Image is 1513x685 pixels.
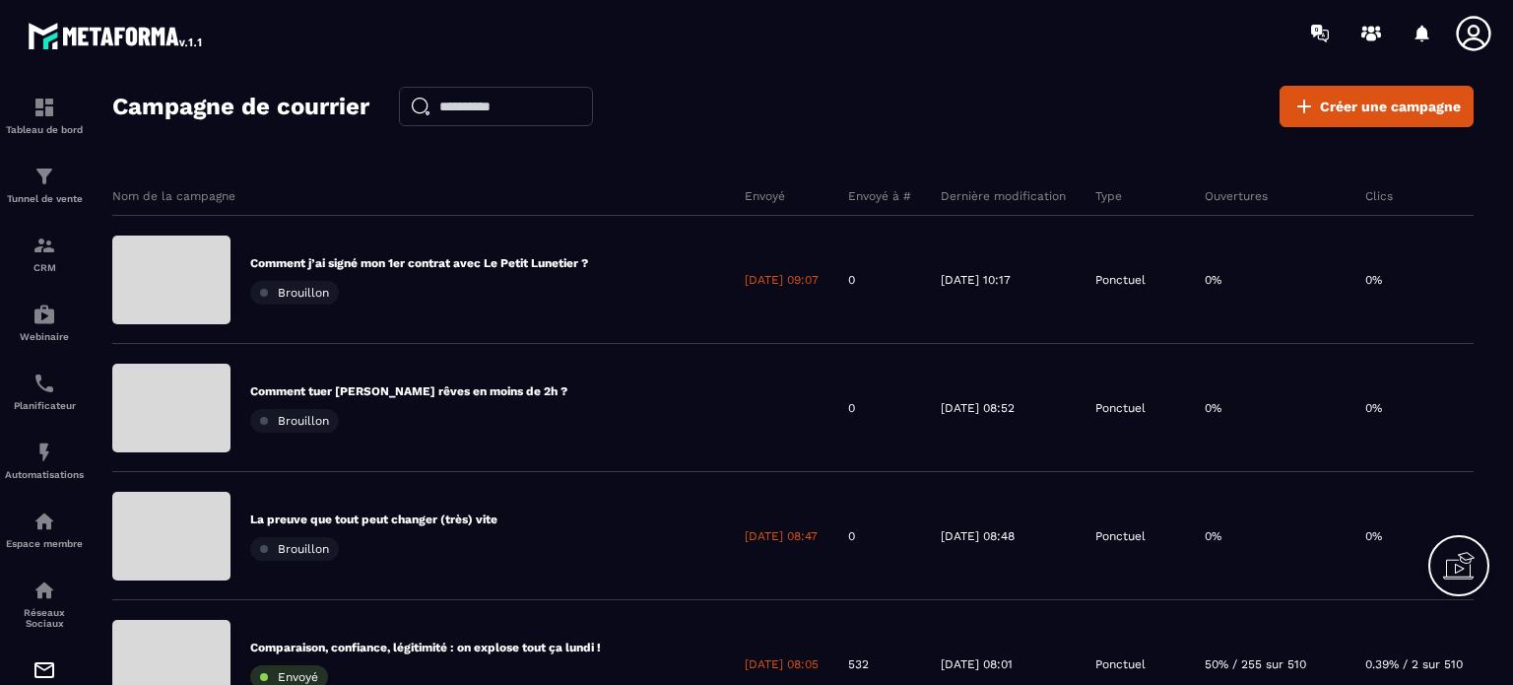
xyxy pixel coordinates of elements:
p: Planificateur [5,400,84,411]
p: Tableau de bord [5,124,84,135]
img: email [33,658,56,682]
p: Comparaison, confiance, légitimité : on explose tout ça lundi ! [250,640,601,655]
a: automationsautomationsWebinaire [5,288,84,357]
img: logo [28,18,205,53]
p: 532 [848,656,869,672]
img: scheduler [33,372,56,395]
p: [DATE] 08:05 [745,656,819,672]
p: Réseaux Sociaux [5,607,84,629]
p: [DATE] 08:48 [941,528,1015,544]
p: Webinaire [5,331,84,342]
p: La preuve que tout peut changer (très) vite [250,512,497,527]
a: Créer une campagne [1280,86,1474,127]
p: 0% [1205,272,1221,288]
p: Dernière modification [941,188,1066,204]
p: [DATE] 08:52 [941,400,1015,416]
p: 0 [848,272,855,288]
span: Envoyé [278,670,318,684]
p: Comment j’ai signé mon 1er contrat avec Le Petit Lunetier ? [250,255,588,271]
p: 0% [1365,272,1382,288]
img: formation [33,234,56,257]
a: social-networksocial-networkRéseaux Sociaux [5,564,84,644]
p: [DATE] 09:07 [745,272,819,288]
p: Tunnel de vente [5,193,84,204]
p: 0% [1365,400,1382,416]
p: Envoyé à # [848,188,911,204]
img: formation [33,165,56,188]
p: Ponctuel [1095,272,1146,288]
p: 0 [848,528,855,544]
span: Brouillon [278,542,329,556]
p: Envoyé [745,188,785,204]
p: Comment tuer [PERSON_NAME] rêves en moins de 2h ? [250,383,567,399]
img: automations [33,303,56,326]
a: automationsautomationsEspace membre [5,495,84,564]
a: formationformationTableau de bord [5,81,84,150]
p: Nom de la campagne [112,188,235,204]
h2: Campagne de courrier [112,87,369,126]
p: Ponctuel [1095,528,1146,544]
p: [DATE] 10:17 [941,272,1011,288]
img: formation [33,96,56,119]
p: [DATE] 08:01 [941,656,1013,672]
img: automations [33,510,56,533]
p: 0 [848,400,855,416]
p: Clics [1365,188,1393,204]
p: 0% [1205,528,1221,544]
a: formationformationTunnel de vente [5,150,84,219]
span: Brouillon [278,414,329,428]
img: automations [33,441,56,464]
p: Automatisations [5,469,84,480]
p: 0% [1365,528,1382,544]
p: Type [1095,188,1122,204]
a: automationsautomationsAutomatisations [5,426,84,495]
span: Brouillon [278,286,329,300]
span: Créer une campagne [1320,97,1461,116]
p: [DATE] 08:47 [745,528,818,544]
p: Ouvertures [1205,188,1268,204]
p: 50% / 255 sur 510 [1205,656,1306,672]
p: 0% [1205,400,1221,416]
p: CRM [5,262,84,273]
a: formationformationCRM [5,219,84,288]
p: Ponctuel [1095,656,1146,672]
img: social-network [33,579,56,602]
p: Ponctuel [1095,400,1146,416]
p: Espace membre [5,538,84,549]
p: 0.39% / 2 sur 510 [1365,656,1463,672]
a: schedulerschedulerPlanificateur [5,357,84,426]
